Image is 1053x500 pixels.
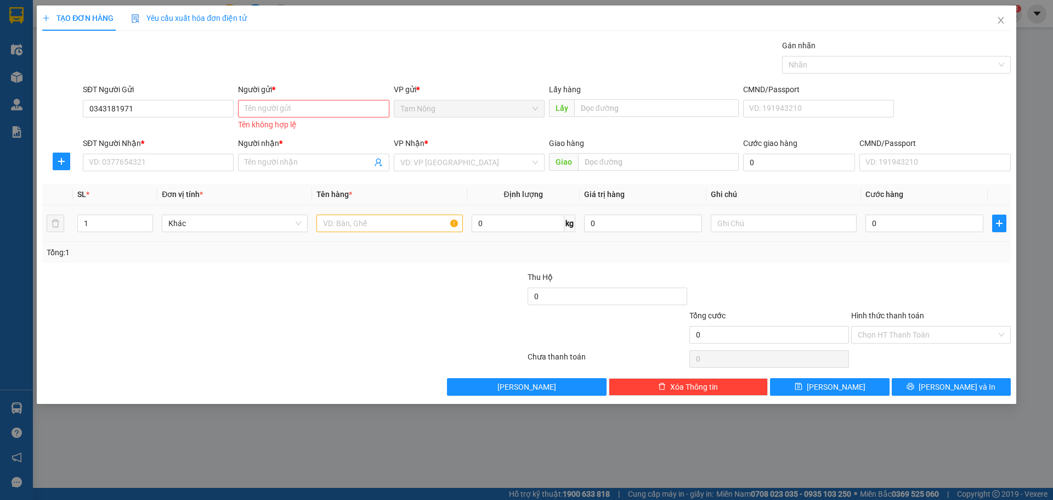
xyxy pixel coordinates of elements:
[549,85,581,94] span: Lấy hàng
[711,215,857,232] input: Ghi Chú
[42,14,50,22] span: plus
[986,5,1016,36] button: Close
[865,190,903,199] span: Cước hàng
[238,119,389,131] div: Tên không hợp lệ
[997,16,1005,25] span: close
[53,153,70,170] button: plus
[168,215,301,232] span: Khác
[162,190,203,199] span: Đơn vị tính
[447,378,607,396] button: [PERSON_NAME]
[851,311,924,320] label: Hình thức thanh toán
[394,139,424,148] span: VP Nhận
[83,137,234,149] div: SĐT Người Nhận
[47,246,406,259] div: Tổng: 1
[131,14,247,23] span: Yêu cầu xuất hóa đơn điện tử
[316,215,462,232] input: VD: Bàn, Ghế
[526,351,688,370] div: Chưa thanh toán
[770,378,889,396] button: save[PERSON_NAME]
[584,215,702,232] input: 0
[549,99,574,117] span: Lấy
[77,190,86,199] span: SL
[497,381,556,393] span: [PERSON_NAME]
[549,139,584,148] span: Giao hàng
[992,215,1006,232] button: plus
[47,215,64,232] button: delete
[131,14,140,23] img: icon
[609,378,768,396] button: deleteXóa Thông tin
[549,153,578,171] span: Giao
[578,153,739,171] input: Dọc đường
[374,158,383,167] span: user-add
[238,83,389,95] div: Người gửi
[584,190,625,199] span: Giá trị hàng
[83,83,234,95] div: SĐT Người Gửi
[316,190,352,199] span: Tên hàng
[574,99,739,117] input: Dọc đường
[528,273,553,282] span: Thu Hộ
[919,381,995,393] span: [PERSON_NAME] và In
[743,154,855,171] input: Cước giao hàng
[859,137,1010,149] div: CMND/Passport
[782,41,816,50] label: Gán nhãn
[892,378,1011,396] button: printer[PERSON_NAME] và In
[743,83,894,95] div: CMND/Passport
[689,311,726,320] span: Tổng cước
[42,14,114,23] span: TẠO ĐƠN HÀNG
[795,383,802,391] span: save
[504,190,543,199] span: Định lượng
[706,184,861,205] th: Ghi chú
[53,157,70,166] span: plus
[564,215,575,232] span: kg
[670,381,718,393] span: Xóa Thông tin
[807,381,865,393] span: [PERSON_NAME]
[907,383,914,391] span: printer
[238,137,389,149] div: Người nhận
[743,139,797,148] label: Cước giao hàng
[993,219,1006,228] span: plus
[394,83,545,95] div: VP gửi
[400,100,538,117] span: Tam Nông
[658,383,666,391] span: delete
